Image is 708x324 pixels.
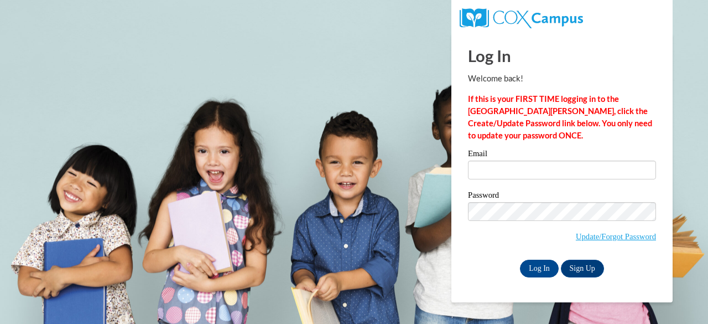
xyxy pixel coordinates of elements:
[460,8,583,28] img: COX Campus
[460,13,583,22] a: COX Campus
[576,232,656,241] a: Update/Forgot Password
[468,191,656,202] label: Password
[468,150,656,161] label: Email
[468,73,656,85] p: Welcome back!
[468,94,652,140] strong: If this is your FIRST TIME logging in to the [GEOGRAPHIC_DATA][PERSON_NAME], click the Create/Upd...
[520,260,559,277] input: Log In
[561,260,604,277] a: Sign Up
[468,44,656,67] h1: Log In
